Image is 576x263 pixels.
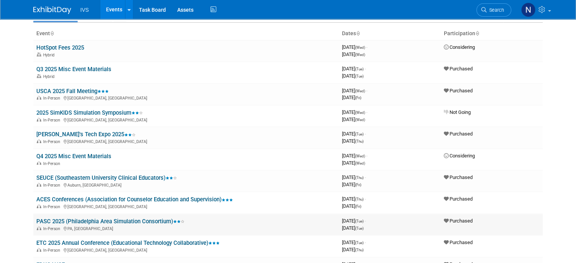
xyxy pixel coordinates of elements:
[355,132,364,136] span: (Tue)
[43,74,57,79] span: Hybrid
[444,153,475,159] span: Considering
[342,51,365,57] span: [DATE]
[366,88,367,93] span: -
[355,248,364,252] span: (Thu)
[342,203,361,209] span: [DATE]
[355,204,361,209] span: (Fri)
[366,44,367,50] span: -
[36,174,177,181] a: SEUCE (Southeastern University Clinical Educators)
[43,226,62,231] span: In-Person
[355,183,361,187] span: (Fri)
[365,131,366,137] span: -
[36,153,111,160] a: Q4 2025 Misc Event Materials
[37,53,41,56] img: Hybrid Event
[444,174,473,180] span: Purchased
[36,225,336,231] div: PA, [GEOGRAPHIC_DATA]
[487,7,504,13] span: Search
[36,109,143,116] a: 2025 SimKIDS Simulation Symposium
[342,131,366,137] span: [DATE]
[441,27,543,40] th: Participation
[355,110,365,115] span: (Wed)
[342,182,361,187] span: [DATE]
[342,174,366,180] span: [DATE]
[37,74,41,78] img: Hybrid Event
[339,27,441,40] th: Dates
[444,66,473,72] span: Purchased
[342,95,361,100] span: [DATE]
[37,204,41,208] img: In-Person Event
[80,7,89,13] span: IVS
[342,88,367,93] span: [DATE]
[444,196,473,202] span: Purchased
[36,131,136,138] a: [PERSON_NAME]'s Tech Expo 2025
[355,241,364,245] span: (Tue)
[36,95,336,101] div: [GEOGRAPHIC_DATA], [GEOGRAPHIC_DATA]
[36,66,111,73] a: Q3 2025 Misc Event Materials
[355,74,364,78] span: (Tue)
[36,203,336,209] div: [GEOGRAPHIC_DATA], [GEOGRAPHIC_DATA]
[43,96,62,101] span: In-Person
[43,118,62,123] span: In-Person
[36,240,220,246] a: ETC 2025 Annual Conference (Educational Technology Collaborative)
[37,183,41,187] img: In-Person Event
[444,240,473,245] span: Purchased
[50,30,54,36] a: Sort by Event Name
[342,247,364,252] span: [DATE]
[355,197,364,201] span: (Thu)
[356,30,360,36] a: Sort by Start Date
[342,196,366,202] span: [DATE]
[43,248,62,253] span: In-Person
[37,161,41,165] img: In-Person Event
[365,196,366,202] span: -
[355,154,365,158] span: (Wed)
[342,218,366,224] span: [DATE]
[342,66,366,72] span: [DATE]
[355,139,364,143] span: (Thu)
[365,66,366,72] span: -
[36,196,233,203] a: ACES Conferences (Association for Counselor Education and Supervision)
[475,30,479,36] a: Sort by Participation Type
[355,118,365,122] span: (Wed)
[342,44,367,50] span: [DATE]
[444,109,471,115] span: Not Going
[365,240,366,245] span: -
[366,109,367,115] span: -
[444,44,475,50] span: Considering
[36,117,336,123] div: [GEOGRAPHIC_DATA], [GEOGRAPHIC_DATA]
[342,117,365,122] span: [DATE]
[36,247,336,253] div: [GEOGRAPHIC_DATA], [GEOGRAPHIC_DATA]
[33,6,71,14] img: ExhibitDay
[342,225,364,231] span: [DATE]
[365,218,366,224] span: -
[355,89,365,93] span: (Wed)
[444,131,473,137] span: Purchased
[444,218,473,224] span: Purchased
[355,45,365,50] span: (Wed)
[43,161,62,166] span: In-Person
[43,139,62,144] span: In-Person
[355,96,361,100] span: (Fri)
[355,161,365,165] span: (Wed)
[342,73,364,79] span: [DATE]
[43,183,62,188] span: In-Person
[342,138,364,144] span: [DATE]
[43,53,57,58] span: Hybrid
[37,248,41,252] img: In-Person Event
[342,153,367,159] span: [DATE]
[355,67,364,71] span: (Tue)
[444,88,473,93] span: Purchased
[36,44,84,51] a: HotSpot Fees 2025
[342,240,366,245] span: [DATE]
[37,96,41,100] img: In-Person Event
[37,139,41,143] img: In-Person Event
[365,174,366,180] span: -
[342,160,365,166] span: [DATE]
[36,138,336,144] div: [GEOGRAPHIC_DATA], [GEOGRAPHIC_DATA]
[342,109,367,115] span: [DATE]
[366,153,367,159] span: -
[355,226,364,230] span: (Tue)
[33,27,339,40] th: Event
[476,3,511,17] a: Search
[521,3,535,17] img: Nick Metiva
[36,88,109,95] a: USCA 2025 Fall Meeting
